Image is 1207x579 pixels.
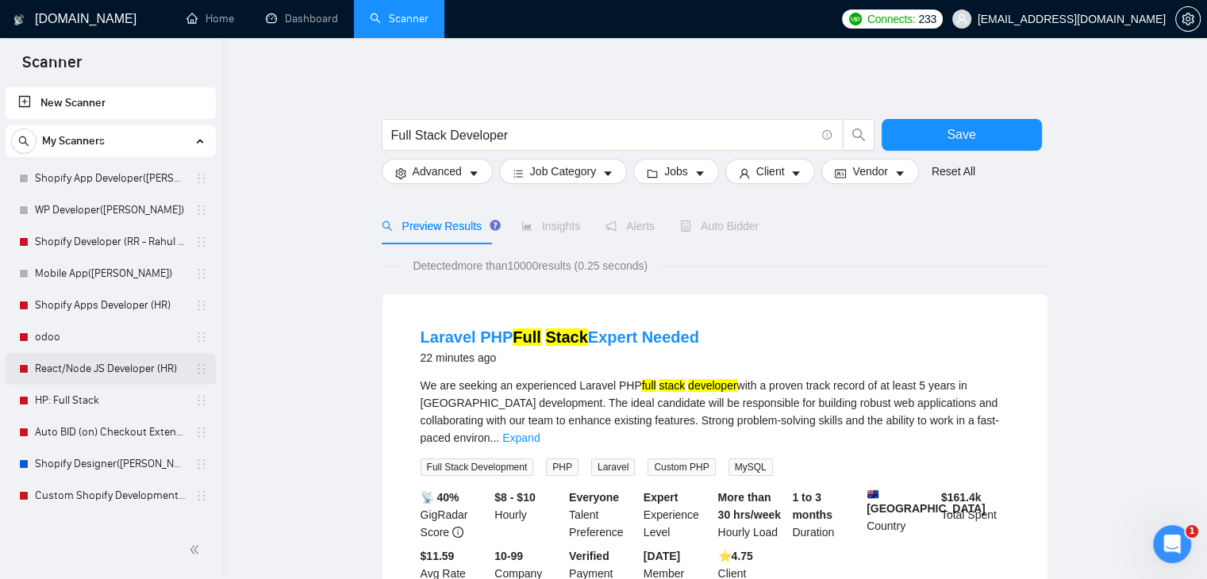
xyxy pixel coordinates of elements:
div: Tooltip anchor [488,218,502,232]
span: Scanner [10,51,94,84]
span: holder [195,172,208,185]
span: holder [195,489,208,502]
span: Preview Results [382,220,496,232]
b: Everyone [569,491,619,504]
b: 📡 40% [421,491,459,504]
a: WP Developer([PERSON_NAME]) [35,194,186,226]
button: search [843,119,874,151]
a: React/Node JS Developer (HR) [35,353,186,385]
b: $8 - $10 [494,491,535,504]
span: notification [605,220,617,232]
span: ... [490,431,499,444]
span: user [739,167,750,179]
a: Shopify Developer (RR - Rahul R) [35,226,186,258]
input: Search Freelance Jobs... [391,125,815,145]
span: Custom PHP [648,458,715,476]
span: Save [947,125,975,144]
div: Total Spent [938,489,1013,541]
span: holder [195,299,208,312]
b: Expert [644,491,678,504]
span: 1 [1186,525,1198,538]
a: searchScanner [370,12,429,25]
span: search [382,220,393,232]
b: [DATE] [644,550,680,562]
div: 22 minutes ago [421,348,699,367]
span: search [844,128,874,142]
div: Experience Level [640,489,715,541]
button: folderJobscaret-down [633,159,719,184]
button: setting [1175,6,1201,32]
mark: developer [688,379,737,392]
span: Full Stack Development [421,458,534,476]
span: info-circle [822,130,832,140]
span: Job Category [530,163,596,180]
span: Advanced [413,163,462,180]
span: user [956,13,967,25]
span: robot [680,220,691,232]
a: dashboardDashboard [266,12,338,25]
span: PHP [546,458,579,476]
a: HP: Full Stack [35,385,186,416]
a: Laravel PHPFull StackExpert Needed [421,328,699,346]
span: MySQL [728,458,773,476]
span: holder [195,204,208,217]
span: setting [395,167,406,179]
span: search [12,136,36,147]
li: New Scanner [6,87,216,119]
span: holder [195,458,208,470]
span: holder [195,426,208,439]
mark: full [642,379,656,392]
a: New Scanner [18,87,203,119]
a: homeHome [186,12,234,25]
span: holder [195,331,208,343]
a: Expand [502,431,540,444]
a: odoo [35,321,186,353]
span: holder [195,267,208,280]
span: info-circle [452,527,463,538]
img: upwork-logo.png [849,13,862,25]
div: Talent Preference [566,489,640,541]
a: setting [1175,13,1201,25]
mark: stack [659,379,685,392]
span: Client [756,163,785,180]
span: caret-down [894,167,905,179]
a: Shopify Apps Developer (HR) [35,289,186,321]
b: 1 to 3 months [792,491,832,521]
img: logo [13,7,25,33]
div: We are seeking an experienced Laravel PHP with a proven track record of at least 5 years in [GEOG... [421,377,1009,447]
span: bars [513,167,524,179]
b: ⭐️ 4.75 [718,550,753,562]
button: search [11,128,37,154]
div: GigRadar Score [417,489,492,541]
span: Alerts [605,220,655,232]
b: Verified [569,550,609,562]
span: Jobs [664,163,688,180]
div: Hourly [491,489,566,541]
span: area-chart [521,220,532,232]
span: holder [195,362,208,375]
span: double-left [189,542,205,558]
span: caret-down [694,167,705,179]
button: userClientcaret-down [725,159,816,184]
span: My Scanners [42,125,105,157]
span: setting [1176,13,1200,25]
span: Connects: [867,10,915,28]
a: Shopify Designer([PERSON_NAME]) [35,448,186,480]
b: More than 30 hrs/week [718,491,781,521]
a: Shopify Designer([PERSON_NAME]) [35,512,186,543]
span: caret-down [790,167,801,179]
mark: Stack [545,328,587,346]
a: Custom Shopify Development (RR - Radhika R) [35,480,186,512]
button: Save [882,119,1042,151]
iframe: Intercom live chat [1153,525,1191,563]
div: Duration [789,489,863,541]
span: Vendor [852,163,887,180]
span: holder [195,394,208,407]
div: Hourly Load [715,489,790,541]
a: Reset All [932,163,975,180]
span: caret-down [602,167,613,179]
a: Auto BID (on) Checkout Extension Shopify - RR [35,416,186,448]
button: idcardVendorcaret-down [821,159,918,184]
b: [GEOGRAPHIC_DATA] [867,489,986,515]
b: $11.59 [421,550,455,562]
